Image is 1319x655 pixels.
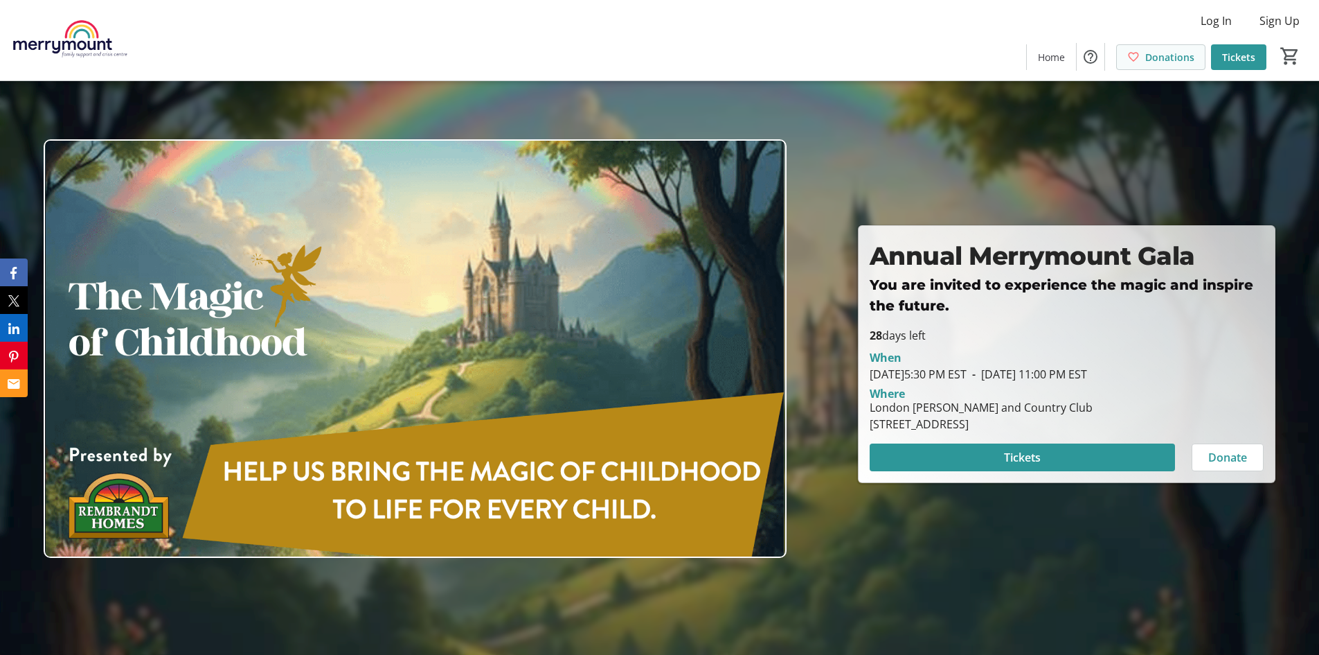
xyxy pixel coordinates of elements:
button: Cart [1277,44,1302,69]
div: London [PERSON_NAME] and Country Club [870,399,1093,416]
span: Tickets [1222,50,1255,64]
strong: Annual Merrymount Gala [870,241,1195,271]
span: Sign Up [1259,12,1300,29]
a: Donations [1116,44,1205,70]
button: Log In [1190,10,1243,32]
p: days left [870,327,1264,344]
a: Tickets [1211,44,1266,70]
a: Home [1027,44,1076,70]
button: Tickets [870,444,1175,471]
div: Where [870,388,905,399]
strong: You are invited to experience the magic and inspire the future. [870,277,1257,314]
span: Log In [1201,12,1232,29]
span: [DATE] 5:30 PM EST [870,367,967,382]
span: [DATE] 11:00 PM EST [967,367,1087,382]
div: When [870,349,901,366]
span: Donate [1208,449,1247,466]
span: Home [1038,50,1065,64]
img: Merrymount Family Support and Crisis Centre's Logo [8,6,132,75]
span: Donations [1145,50,1194,64]
img: Campaign CTA Media Photo [44,139,787,558]
span: 28 [870,328,882,343]
button: Help [1077,43,1104,71]
span: - [967,367,981,382]
button: Sign Up [1248,10,1311,32]
span: Tickets [1004,449,1041,466]
div: [STREET_ADDRESS] [870,416,1093,433]
button: Donate [1192,444,1264,471]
